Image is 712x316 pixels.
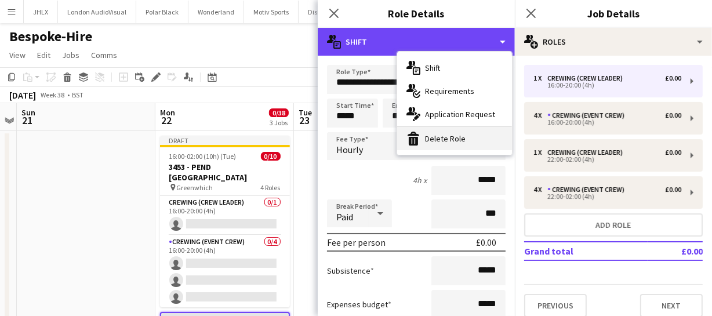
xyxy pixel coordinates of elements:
div: Roles [515,28,712,56]
button: Motiv Sports [244,1,299,23]
div: [DATE] [9,89,36,101]
div: Crewing (Crew Leader) [547,148,627,157]
span: 0/38 [269,108,289,117]
div: Shift [318,28,515,56]
app-job-card: Draft16:00-02:00 (10h) (Tue)0/103453 - PEND [GEOGRAPHIC_DATA] Greenwhich4 RolesCrewing (Crew Lead... [160,136,290,307]
div: Delete Role [397,127,512,150]
div: £0.00 [665,186,681,194]
app-card-role: Crewing (Crew Leader)0/116:00-20:00 (4h) [160,196,290,235]
div: 1 x [533,74,547,82]
span: 23 [297,114,312,127]
h3: Job Details [515,6,712,21]
div: £0.00 [665,111,681,119]
td: Grand total [524,242,648,260]
div: Draft [160,136,290,145]
div: 3 Jobs [270,118,288,127]
span: Week 38 [38,90,67,99]
div: 16:00-20:00 (4h) [533,119,681,125]
div: Crewing (Crew Leader) [547,74,627,82]
div: 22:00-02:00 (4h) [533,157,681,162]
span: View [9,50,26,60]
span: 4 Roles [261,183,281,192]
h3: 3453 - PEND [GEOGRAPHIC_DATA] [160,162,290,183]
span: Paid [336,211,353,223]
button: Dishoom [299,1,344,23]
a: Edit [32,48,55,63]
div: £0.00 [665,148,681,157]
div: 1 x [533,148,547,157]
label: Expenses budget [327,299,391,310]
div: 4 x [533,111,547,119]
button: JHLX [24,1,58,23]
span: 0/10 [261,152,281,161]
div: Fee per person [327,237,386,248]
button: Wonderland [188,1,244,23]
span: Hourly [336,144,363,155]
td: £0.00 [648,242,703,260]
a: Comms [86,48,122,63]
span: Tue [299,107,312,118]
div: Crewing (Event Crew) [547,111,629,119]
button: Polar Black [136,1,188,23]
span: Mon [160,107,175,118]
div: Application Request [397,103,512,126]
span: 22 [158,114,175,127]
span: Sun [21,107,35,118]
span: Comms [91,50,117,60]
button: Add role [524,213,703,237]
div: 4h x [413,175,427,186]
div: £0.00 [665,74,681,82]
label: Subsistence [327,266,374,276]
div: 4 x [533,186,547,194]
div: Shift [397,56,512,79]
span: 21 [20,114,35,127]
div: 22:00-02:00 (4h) [533,194,681,199]
h1: Bespoke-Hire [9,28,92,45]
h3: Role Details [318,6,515,21]
button: London AudioVisual [58,1,136,23]
span: Greenwhich [177,183,213,192]
div: 16:00-20:00 (4h) [533,82,681,88]
a: Jobs [57,48,84,63]
div: Crewing (Event Crew) [547,186,629,194]
span: 16:00-02:00 (10h) (Tue) [169,152,237,161]
span: Jobs [62,50,79,60]
div: £0.00 [476,237,496,248]
div: Requirements [397,79,512,103]
div: BST [72,90,83,99]
a: View [5,48,30,63]
span: Edit [37,50,50,60]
